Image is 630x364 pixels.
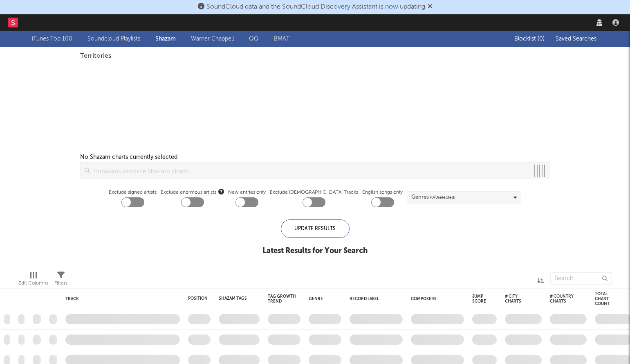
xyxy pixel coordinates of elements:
span: SoundCloud data and the SoundCloud Discovery Assistant is now updating [206,4,425,10]
button: Saved Searches [553,36,598,42]
div: Filters [54,278,67,288]
div: Edit Columns [18,278,48,288]
span: ( 0 / 0 selected) [430,192,455,202]
div: Record Label [350,296,399,301]
input: Search... [550,272,612,285]
div: Edit Columns [18,268,48,292]
span: Blocklist [514,36,545,42]
input: Browse/customize Shazam charts... [90,163,529,179]
label: English songs only [362,188,403,197]
div: Total Chart Count [595,292,619,306]
label: Exclude signed artists [109,188,157,197]
div: Update Results [281,219,350,238]
span: ( 0 ) [538,36,545,42]
span: Saved Searches [556,36,598,42]
a: Warner Chappell [191,34,234,44]
div: Filters [54,268,67,292]
a: iTunes Top 100 [32,34,72,44]
div: Latest Results for Your Search [262,246,368,256]
div: Jump Score [472,294,486,304]
span: Exclude enormous artists [161,188,224,197]
div: Tag Growth Trend [268,294,296,304]
div: # City Charts [505,294,529,304]
div: Track [65,296,176,301]
div: Position [188,296,208,301]
a: Soundcloud Playlists [87,34,140,44]
div: # Country Charts [550,294,574,304]
span: Dismiss [428,4,433,10]
a: BMAT [274,34,289,44]
label: New entries only [228,188,266,197]
div: Shazam Tags [219,296,247,301]
div: Genres [411,192,455,202]
a: QQ [249,34,259,44]
div: Territories [80,51,550,61]
label: Exclude [DEMOGRAPHIC_DATA] Tracks [270,188,358,197]
button: Exclude enormous artists [218,188,224,195]
div: No Shazam charts currently selected [80,152,177,162]
div: Composers [411,296,460,301]
div: Genre [309,296,337,301]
